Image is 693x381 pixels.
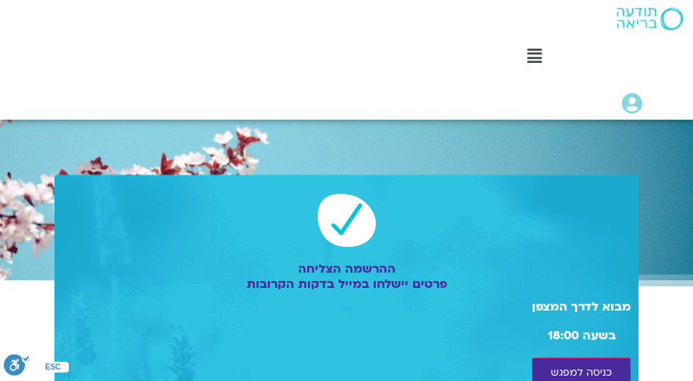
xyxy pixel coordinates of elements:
h2: בשעה 18:00 [532,329,631,342]
img: תודעה בריאה [617,8,683,30]
a: כניסה למפגש [551,366,612,379]
h2: מבוא לדרך המצפן [532,300,631,314]
h2: ההרשמה הצליחה פרטים יישלחו במייל בדקות הקרובות [62,262,631,292]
